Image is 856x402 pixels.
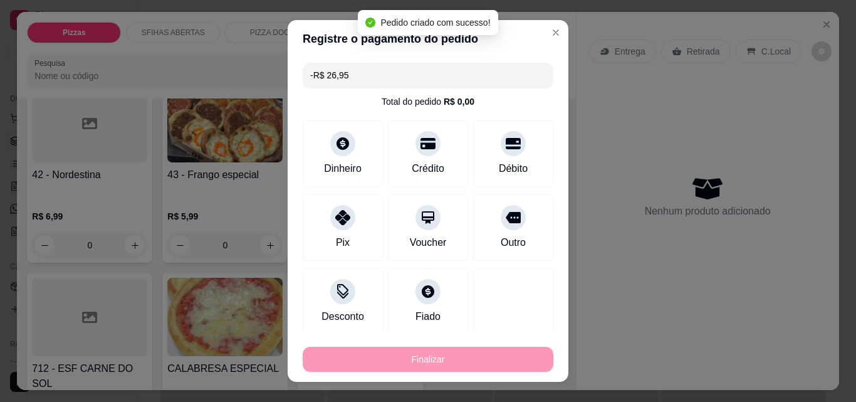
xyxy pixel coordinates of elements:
div: Débito [499,161,528,176]
input: Ex.: hambúrguer de cordeiro [310,63,546,88]
div: Desconto [321,309,364,324]
div: Voucher [410,235,447,250]
div: R$ 0,00 [444,95,474,108]
span: Pedido criado com sucesso! [380,18,490,28]
div: Dinheiro [324,161,362,176]
div: Total do pedido [382,95,474,108]
div: Pix [336,235,350,250]
button: Close [546,23,566,43]
div: Fiado [415,309,441,324]
header: Registre o pagamento do pedido [288,20,568,58]
div: Outro [501,235,526,250]
div: Crédito [412,161,444,176]
span: check-circle [365,18,375,28]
